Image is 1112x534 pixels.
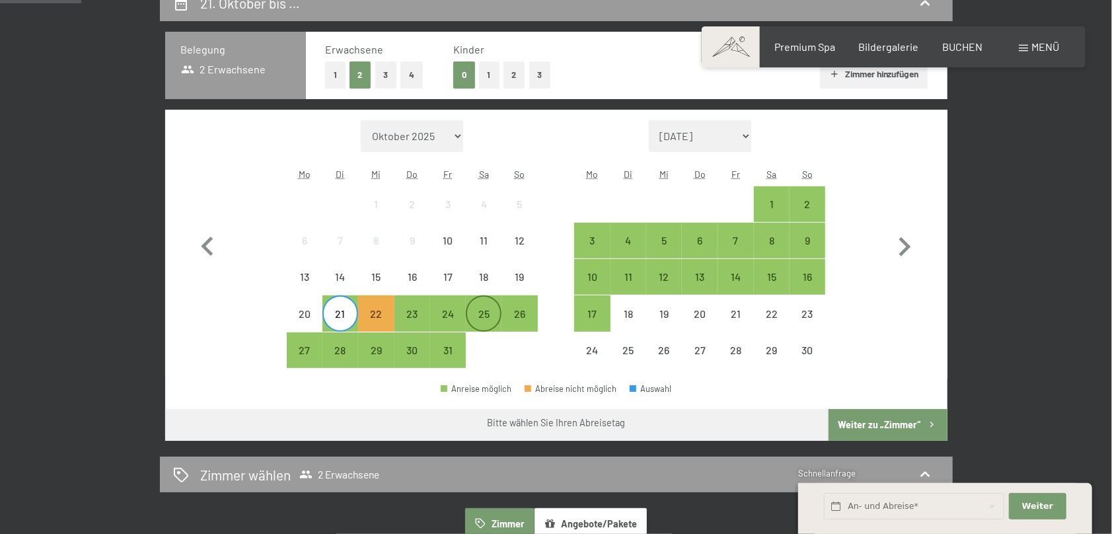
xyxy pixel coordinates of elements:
div: Abreise möglich [718,223,753,258]
div: Wed Nov 26 2025 [646,332,682,368]
div: Abreise möglich [574,295,610,331]
div: 11 [612,272,645,305]
div: Sat Nov 08 2025 [754,223,790,258]
div: Abreise nicht möglich [501,223,537,258]
div: Thu Oct 23 2025 [394,295,430,331]
div: Abreise möglich [754,259,790,295]
div: Abreise möglich [790,259,825,295]
div: Abreise möglich [611,223,646,258]
div: Abreise nicht möglich [394,186,430,222]
span: 2 Erwachsene [181,62,266,77]
div: 16 [791,272,824,305]
abbr: Donnerstag [406,169,418,180]
div: Sat Oct 18 2025 [466,259,501,295]
div: Tue Oct 28 2025 [322,332,358,368]
div: 19 [503,272,536,305]
div: Abreise nicht möglich [358,186,394,222]
a: Bildergalerie [859,40,919,53]
div: Mon Nov 17 2025 [574,295,610,331]
div: Abreise nicht möglich [611,332,646,368]
div: Tue Nov 18 2025 [611,295,646,331]
div: Abreise nicht möglich [287,223,322,258]
div: Abreise nicht möglich [574,332,610,368]
div: 15 [359,272,392,305]
button: Zimmer hinzufügen [820,59,928,89]
span: Erwachsene [325,43,383,56]
div: 12 [503,235,536,268]
div: Auswahl [630,385,672,393]
div: 23 [791,309,824,342]
a: BUCHEN [942,40,982,53]
div: 3 [431,199,464,232]
div: Abreise nicht möglich [466,259,501,295]
div: Sun Oct 26 2025 [501,295,537,331]
div: Abreise möglich [394,332,430,368]
div: 9 [791,235,824,268]
div: 28 [719,345,752,378]
abbr: Sonntag [802,169,813,180]
div: Sun Nov 02 2025 [790,186,825,222]
div: 27 [288,345,321,378]
div: Fri Oct 31 2025 [430,332,466,368]
div: Wed Oct 08 2025 [358,223,394,258]
div: Thu Nov 13 2025 [682,259,718,295]
abbr: Mittwoch [659,169,669,180]
div: 1 [359,199,392,232]
div: Abreise nicht möglich [430,186,466,222]
div: Fri Nov 07 2025 [718,223,753,258]
div: Sun Oct 05 2025 [501,186,537,222]
div: Abreise nicht möglich [646,295,682,331]
h2: Zimmer wählen [200,465,291,484]
div: 22 [755,309,788,342]
div: Abreise nicht möglich [287,295,322,331]
button: 2 [503,61,525,89]
div: Abreise möglich [611,259,646,295]
div: 30 [396,345,429,378]
div: 21 [719,309,752,342]
div: 3 [575,235,609,268]
div: 10 [431,235,464,268]
div: Abreise möglich [574,259,610,295]
div: Sat Nov 22 2025 [754,295,790,331]
div: Thu Nov 06 2025 [682,223,718,258]
abbr: Dienstag [624,169,632,180]
div: Thu Oct 16 2025 [394,259,430,295]
div: 2 [396,199,429,232]
div: Wed Oct 01 2025 [358,186,394,222]
div: 11 [467,235,500,268]
div: Tue Oct 14 2025 [322,259,358,295]
div: Abreise nicht möglich [501,186,537,222]
div: 18 [467,272,500,305]
button: 1 [325,61,346,89]
abbr: Montag [299,169,311,180]
div: 31 [431,345,464,378]
div: Mon Nov 10 2025 [574,259,610,295]
div: 20 [683,309,716,342]
div: Sat Nov 29 2025 [754,332,790,368]
div: Anreise möglich [441,385,512,393]
div: Sun Nov 30 2025 [790,332,825,368]
div: Abreise nicht möglich [287,259,322,295]
div: 14 [719,272,752,305]
div: Wed Nov 19 2025 [646,295,682,331]
div: Thu Nov 27 2025 [682,332,718,368]
div: Sat Nov 01 2025 [754,186,790,222]
div: Fri Nov 28 2025 [718,332,753,368]
div: Abreise möglich [754,223,790,258]
div: Abreise möglich [430,332,466,368]
div: Abreise nicht möglich [394,259,430,295]
div: Abreise möglich [430,295,466,331]
div: Abreise nicht möglich [466,223,501,258]
div: 5 [648,235,681,268]
div: Abreise nicht möglich [501,259,537,295]
button: 0 [453,61,475,89]
div: Sun Nov 09 2025 [790,223,825,258]
div: Abreise nicht möglich [322,259,358,295]
div: 25 [467,309,500,342]
div: 5 [503,199,536,232]
div: 13 [683,272,716,305]
div: Abreise nicht möglich [430,223,466,258]
span: 2 Erwachsene [299,468,379,481]
abbr: Sonntag [515,169,525,180]
div: 9 [396,235,429,268]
